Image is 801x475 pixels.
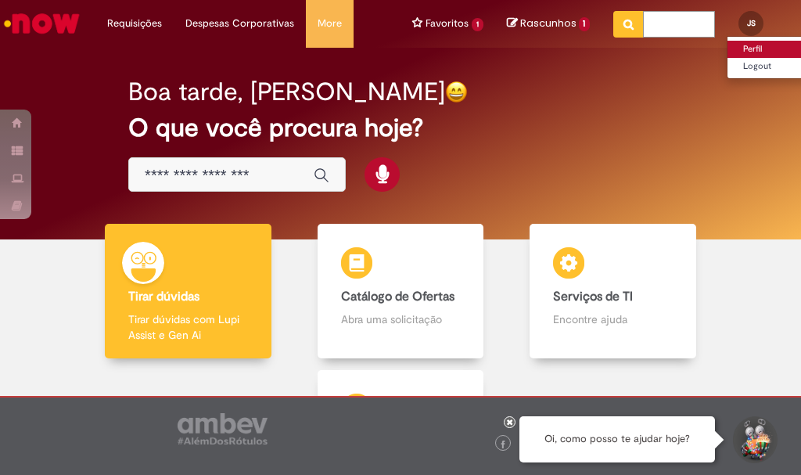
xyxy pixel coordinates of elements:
b: Catálogo de Ofertas [341,289,454,304]
h2: Boa tarde, [PERSON_NAME] [128,78,445,106]
span: Favoritos [426,16,469,31]
img: ServiceNow [2,8,82,39]
span: JS [747,18,756,28]
p: Encontre ajuda [553,311,672,327]
span: Requisições [107,16,162,31]
span: 1 [579,17,591,31]
span: Despesas Corporativas [185,16,294,31]
a: Serviços de TI Encontre ajuda [507,224,719,359]
span: 1 [472,18,483,31]
a: Tirar dúvidas Tirar dúvidas com Lupi Assist e Gen Ai [82,224,294,359]
b: Tirar dúvidas [128,289,199,304]
span: Rascunhos [520,16,577,31]
img: logo_footer_ambev_rotulo_gray.png [178,413,268,444]
button: Iniciar Conversa de Suporte [731,416,778,463]
img: happy-face.png [445,81,468,103]
h2: O que você procura hoje? [128,114,673,142]
a: Catálogo de Ofertas Abra uma solicitação [294,224,506,359]
p: Tirar dúvidas com Lupi Assist e Gen Ai [128,311,247,343]
button: Pesquisar [613,11,644,38]
span: More [318,16,342,31]
img: logo_footer_facebook.png [499,441,507,448]
div: Oi, como posso te ajudar hoje? [519,416,715,462]
a: No momento, sua lista de rascunhos tem 1 Itens [507,16,591,31]
b: Serviços de TI [553,289,633,304]
p: Abra uma solicitação [341,311,460,327]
